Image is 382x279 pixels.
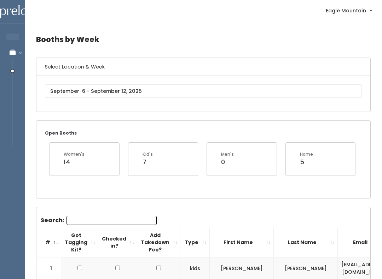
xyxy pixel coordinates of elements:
input: Search: [66,216,157,225]
h4: Booths by Week [36,30,371,49]
div: Men's [221,151,234,158]
th: First Name: activate to sort column ascending [210,228,274,257]
span: Eagle Mountain [326,7,366,14]
div: 5 [300,158,313,167]
th: #: activate to sort column descending [36,228,61,257]
small: Open Booths [45,130,77,136]
div: 14 [64,158,85,167]
div: Women's [64,151,85,158]
th: Checked in?: activate to sort column ascending [98,228,137,257]
div: 0 [221,158,234,167]
div: Kid's [143,151,153,158]
input: September 6 - September 12, 2025 [45,84,362,98]
div: 7 [143,158,153,167]
th: Add Takedown Fee?: activate to sort column ascending [137,228,180,257]
th: Last Name: activate to sort column ascending [274,228,338,257]
div: Home [300,151,313,158]
th: Got Tagging Kit?: activate to sort column ascending [61,228,98,257]
label: Search: [41,216,157,225]
h6: Select Location & Week [36,58,370,76]
th: Type: activate to sort column ascending [180,228,210,257]
a: Eagle Mountain [319,3,379,18]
